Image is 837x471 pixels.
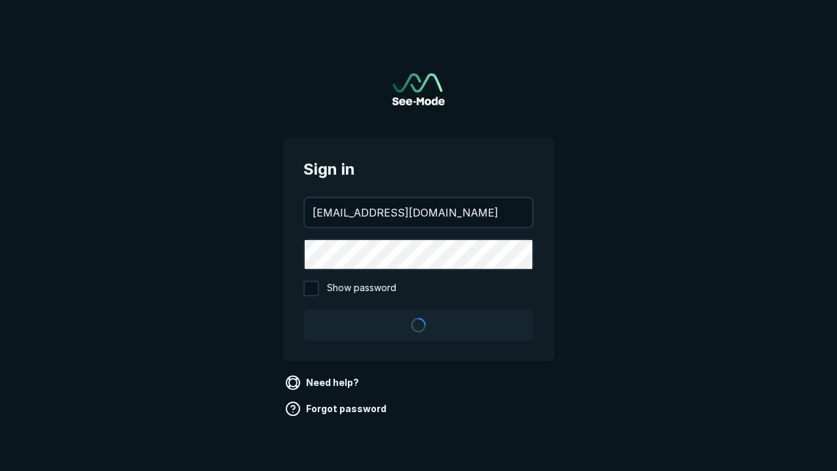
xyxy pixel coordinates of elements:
span: Sign in [303,158,534,181]
input: your@email.com [305,198,532,227]
a: Forgot password [282,398,392,419]
span: Show password [327,281,396,296]
img: See-Mode Logo [392,73,445,105]
a: Need help? [282,372,364,393]
a: Go to sign in [392,73,445,105]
